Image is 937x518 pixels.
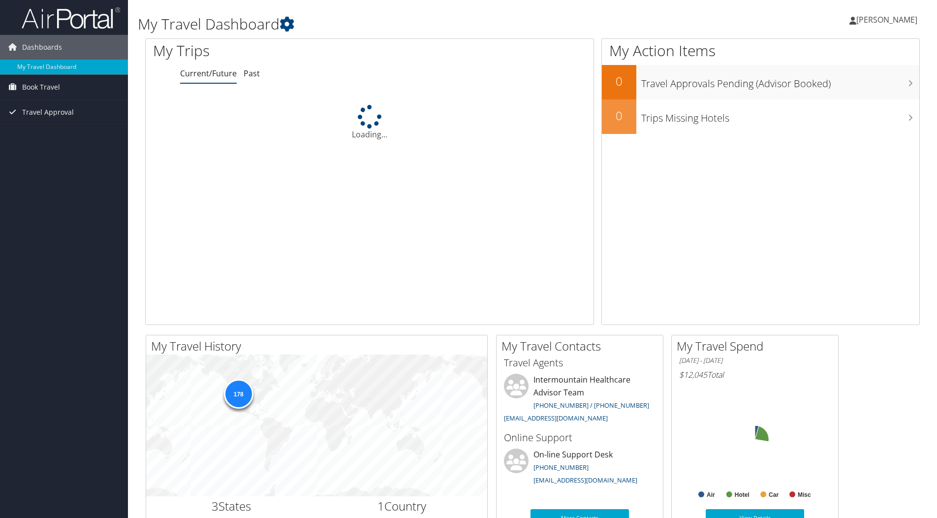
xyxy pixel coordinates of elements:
[641,106,919,125] h3: Trips Missing Hotels
[499,374,660,426] li: Intermountain Healthcare Advisor Team
[679,356,831,365] h6: [DATE] - [DATE]
[856,14,917,25] span: [PERSON_NAME]
[679,369,831,380] h6: Total
[22,75,60,99] span: Book Travel
[138,14,664,34] h1: My Travel Dashboard
[499,449,660,489] li: On-line Support Desk
[212,498,219,514] span: 3
[533,476,637,485] a: [EMAIL_ADDRESS][DOMAIN_NAME]
[22,6,120,30] img: airportal-logo.png
[679,369,707,380] span: $12,045
[153,40,400,61] h1: My Trips
[504,431,656,445] h3: Online Support
[641,72,919,91] h3: Travel Approvals Pending (Advisor Booked)
[154,498,310,515] h2: States
[798,491,811,498] text: Misc
[504,414,608,422] a: [EMAIL_ADDRESS][DOMAIN_NAME]
[677,338,838,355] h2: My Travel Spend
[769,491,779,498] text: Car
[849,5,927,34] a: [PERSON_NAME]
[244,68,260,79] a: Past
[501,338,663,355] h2: My Travel Contacts
[151,338,487,355] h2: My Travel History
[707,491,715,498] text: Air
[180,68,237,79] a: Current/Future
[223,379,253,409] div: 178
[146,105,593,140] div: Loading...
[602,65,919,99] a: 0Travel Approvals Pending (Advisor Booked)
[377,498,384,514] span: 1
[602,73,636,90] h2: 0
[22,100,74,125] span: Travel Approval
[533,401,649,410] a: [PHONE_NUMBER] / [PHONE_NUMBER]
[602,40,919,61] h1: My Action Items
[602,99,919,134] a: 0Trips Missing Hotels
[504,356,656,370] h3: Travel Agents
[602,107,636,124] h2: 0
[533,463,589,472] a: [PHONE_NUMBER]
[22,35,62,60] span: Dashboards
[735,491,750,498] text: Hotel
[324,498,480,515] h2: Country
